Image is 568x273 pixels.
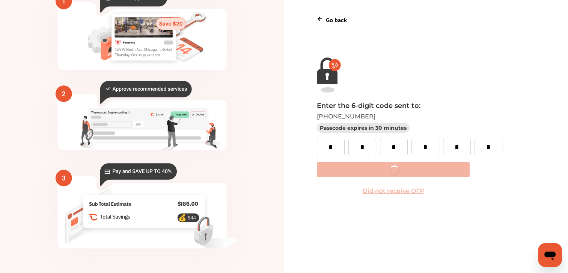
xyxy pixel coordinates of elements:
[326,14,347,24] p: Go back
[317,58,341,93] img: magic-link-lock-error.9d88b03f.svg
[317,113,536,120] p: [PHONE_NUMBER]
[317,123,410,133] p: Passcode expires in 30 minutes
[178,214,187,222] text: 💰
[538,243,562,267] iframe: Button to launch messaging window
[317,102,536,110] p: Enter the 6-digit code sent to:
